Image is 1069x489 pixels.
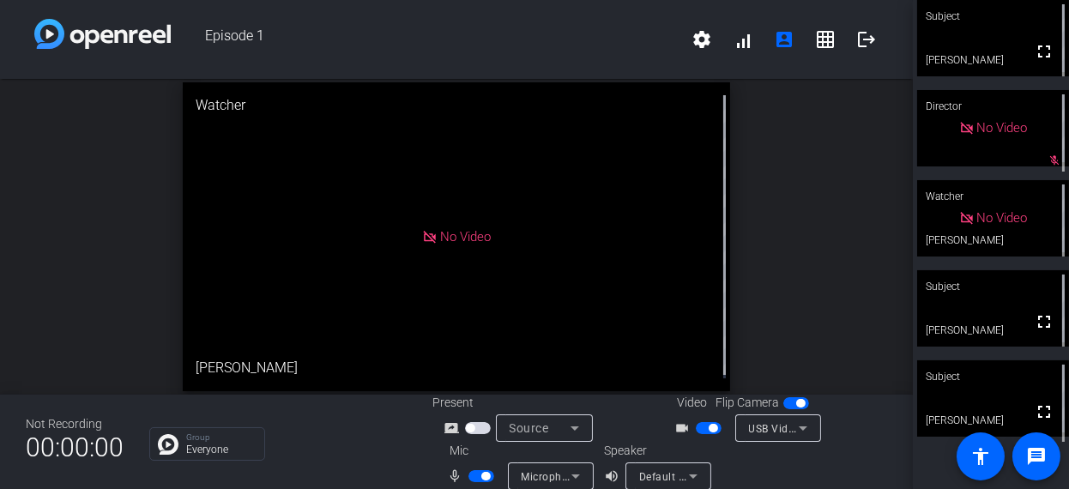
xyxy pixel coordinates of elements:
[444,418,465,438] mat-icon: screen_share_outline
[1034,311,1054,332] mat-icon: fullscreen
[677,394,707,412] span: Video
[432,442,604,460] div: Mic
[1034,41,1054,62] mat-icon: fullscreen
[604,442,707,460] div: Speaker
[1026,446,1047,467] mat-icon: message
[917,360,1069,393] div: Subject
[675,418,696,438] mat-icon: videocam_outline
[26,426,124,468] span: 00:00:00
[970,446,991,467] mat-icon: accessibility
[432,394,604,412] div: Present
[977,210,1028,226] span: No Video
[158,434,178,455] img: Chat Icon
[917,180,1069,213] div: Watcher
[448,466,468,486] mat-icon: mic_none
[26,415,124,433] div: Not Recording
[1034,401,1054,422] mat-icon: fullscreen
[977,120,1028,136] span: No Video
[917,90,1069,123] div: Director
[34,19,171,49] img: white-gradient.svg
[856,29,877,50] mat-icon: logout
[186,444,256,455] p: Everyone
[639,469,824,483] span: Default - Speakers (Realtek(R) Audio)
[774,29,794,50] mat-icon: account_box
[510,421,549,435] span: Source
[749,421,902,435] span: USB Video Device (046d:0825)
[604,466,625,486] mat-icon: volume_up
[522,469,746,483] span: Microphone (USB Audio Device) (046d:0825)
[722,19,764,60] button: signal_cellular_alt
[183,82,730,129] div: Watcher
[171,19,681,60] span: Episode 1
[692,29,712,50] mat-icon: settings
[716,394,779,412] span: Flip Camera
[440,229,491,244] span: No Video
[917,270,1069,303] div: Subject
[815,29,836,50] mat-icon: grid_on
[186,433,256,442] p: Group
